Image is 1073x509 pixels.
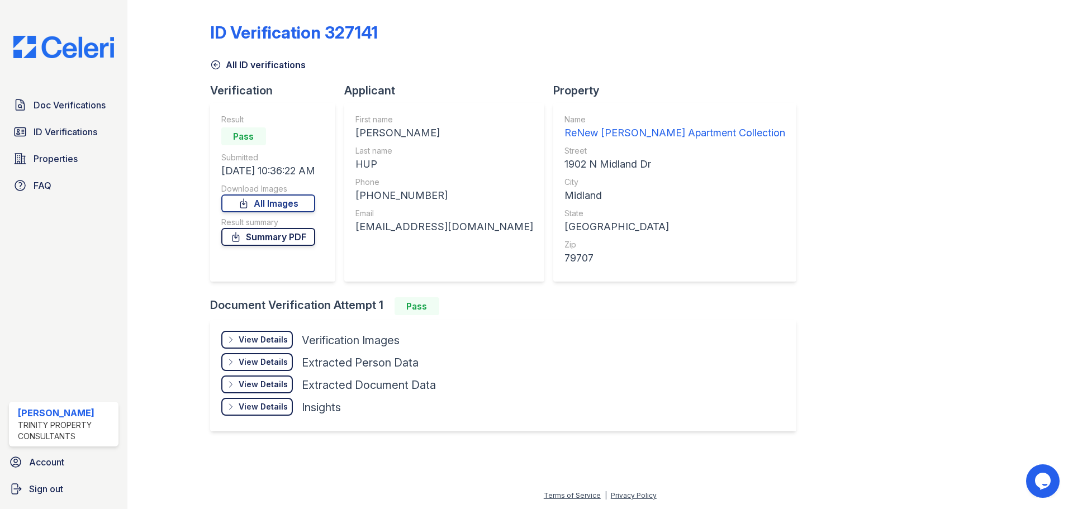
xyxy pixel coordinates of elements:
[1026,464,1062,498] iframe: chat widget
[34,125,97,139] span: ID Verifications
[9,148,118,170] a: Properties
[9,121,118,143] a: ID Verifications
[221,127,266,145] div: Pass
[210,83,344,98] div: Verification
[9,94,118,116] a: Doc Verifications
[544,491,601,500] a: Terms of Service
[221,114,315,125] div: Result
[564,219,785,235] div: [GEOGRAPHIC_DATA]
[564,208,785,219] div: State
[564,250,785,266] div: 79707
[4,451,123,473] a: Account
[210,58,306,72] a: All ID verifications
[564,156,785,172] div: 1902 N Midland Dr
[34,179,51,192] span: FAQ
[210,297,805,315] div: Document Verification Attempt 1
[239,334,288,345] div: View Details
[221,183,315,194] div: Download Images
[221,152,315,163] div: Submitted
[564,239,785,250] div: Zip
[302,355,419,370] div: Extracted Person Data
[221,228,315,246] a: Summary PDF
[18,420,114,442] div: Trinity Property Consultants
[239,356,288,368] div: View Details
[564,188,785,203] div: Midland
[29,455,64,469] span: Account
[4,478,123,500] a: Sign out
[34,152,78,165] span: Properties
[34,98,106,112] span: Doc Verifications
[344,83,553,98] div: Applicant
[221,194,315,212] a: All Images
[611,491,657,500] a: Privacy Policy
[564,125,785,141] div: ReNew [PERSON_NAME] Apartment Collection
[221,217,315,228] div: Result summary
[355,219,533,235] div: [EMAIL_ADDRESS][DOMAIN_NAME]
[355,114,533,125] div: First name
[605,491,607,500] div: |
[29,482,63,496] span: Sign out
[210,22,378,42] div: ID Verification 327141
[564,177,785,188] div: City
[9,174,118,197] a: FAQ
[564,114,785,125] div: Name
[355,188,533,203] div: [PHONE_NUMBER]
[355,125,533,141] div: [PERSON_NAME]
[239,379,288,390] div: View Details
[355,145,533,156] div: Last name
[553,83,805,98] div: Property
[564,145,785,156] div: Street
[355,208,533,219] div: Email
[355,177,533,188] div: Phone
[239,401,288,412] div: View Details
[355,156,533,172] div: HUP
[302,332,400,348] div: Verification Images
[18,406,114,420] div: [PERSON_NAME]
[302,377,436,393] div: Extracted Document Data
[564,114,785,141] a: Name ReNew [PERSON_NAME] Apartment Collection
[395,297,439,315] div: Pass
[4,36,123,58] img: CE_Logo_Blue-a8612792a0a2168367f1c8372b55b34899dd931a85d93a1a3d3e32e68fde9ad4.png
[302,399,341,415] div: Insights
[221,163,315,179] div: [DATE] 10:36:22 AM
